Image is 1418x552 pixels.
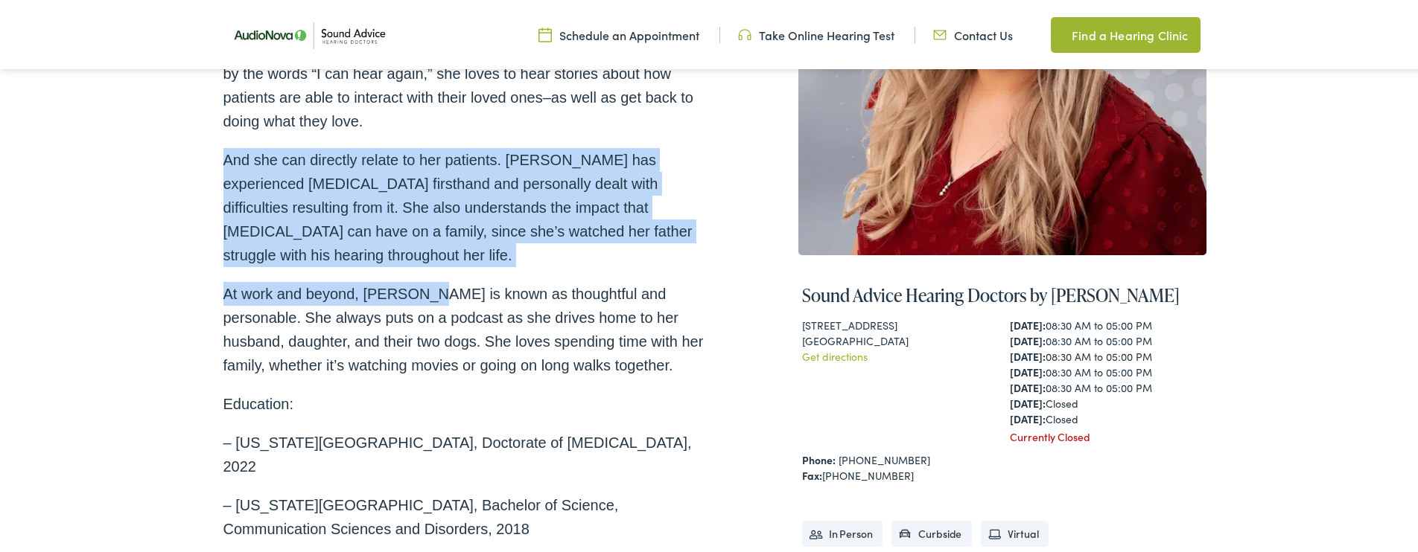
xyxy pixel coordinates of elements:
a: Contact Us [933,25,1013,41]
a: Take Online Hearing Test [738,25,894,41]
div: [STREET_ADDRESS] [802,315,994,331]
span: Education: [223,394,294,410]
img: Map pin icon in a unique green color, indicating location-related features or services. [1051,24,1064,42]
span: At work and beyond, [PERSON_NAME] is known as thoughtful and personable. She always puts on a pod... [223,283,704,371]
a: Find a Hearing Clinic [1051,15,1200,51]
strong: [DATE]: [1010,347,1046,362]
span: And she can directly relate to her patients. [PERSON_NAME] has experienced [MEDICAL_DATA] firstha... [223,150,693,261]
strong: [DATE]: [1010,315,1046,330]
span: – [US_STATE][GEOGRAPHIC_DATA], Bachelor of Science, Communication Sciences and Disorders, 2018 [223,495,619,535]
div: 08:30 AM to 05:00 PM 08:30 AM to 05:00 PM 08:30 AM to 05:00 PM 08:30 AM to 05:00 PM 08:30 AM to 0... [1010,315,1202,425]
li: Curbside [891,519,972,545]
li: In Person [802,519,883,545]
img: Icon representing mail communication in a unique green color, indicative of contact or communicat... [933,25,947,41]
strong: Fax: [802,466,822,481]
a: [PHONE_NUMBER] [839,450,930,465]
img: Calendar icon in a unique green color, symbolizing scheduling or date-related features. [538,25,552,41]
div: [PHONE_NUMBER] [802,466,1203,481]
strong: [DATE]: [1010,331,1046,346]
h4: Sound Advice Hearing Doctors by [PERSON_NAME] [802,283,1203,304]
div: [GEOGRAPHIC_DATA] [802,331,994,347]
strong: [DATE]: [1010,378,1046,393]
span: , Au.D. views her work as a series of partnerships where she supports each patient along the path... [223,16,703,127]
strong: [DATE]: [1010,394,1046,408]
img: Headphone icon in a unique green color, suggesting audio-related services or features. [738,25,751,41]
li: Virtual [981,519,1049,545]
div: Currently Closed [1010,427,1202,443]
strong: [DATE]: [1010,409,1046,424]
a: Get directions [802,347,868,362]
strong: Phone: [802,450,836,465]
span: – [US_STATE][GEOGRAPHIC_DATA], Doctorate of [MEDICAL_DATA], 2022 [223,432,692,472]
strong: [DATE]: [1010,362,1046,377]
a: Schedule an Appointment [538,25,699,41]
